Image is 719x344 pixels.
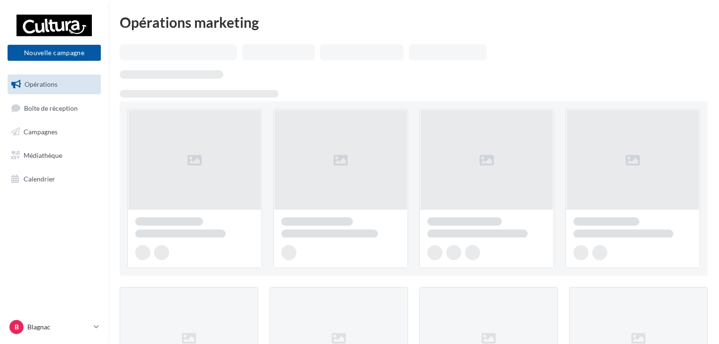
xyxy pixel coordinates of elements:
span: B [15,322,19,332]
span: Campagnes [24,128,57,136]
span: Opérations [25,80,57,88]
span: Boîte de réception [24,104,78,112]
a: Boîte de réception [6,98,103,118]
a: Calendrier [6,169,103,189]
a: Campagnes [6,122,103,142]
button: Nouvelle campagne [8,45,101,61]
div: Opérations marketing [120,15,708,29]
span: Médiathèque [24,151,62,159]
span: Calendrier [24,174,55,182]
p: Blagnac [27,322,90,332]
a: Opérations [6,74,103,94]
a: B Blagnac [8,318,101,336]
a: Médiathèque [6,146,103,165]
